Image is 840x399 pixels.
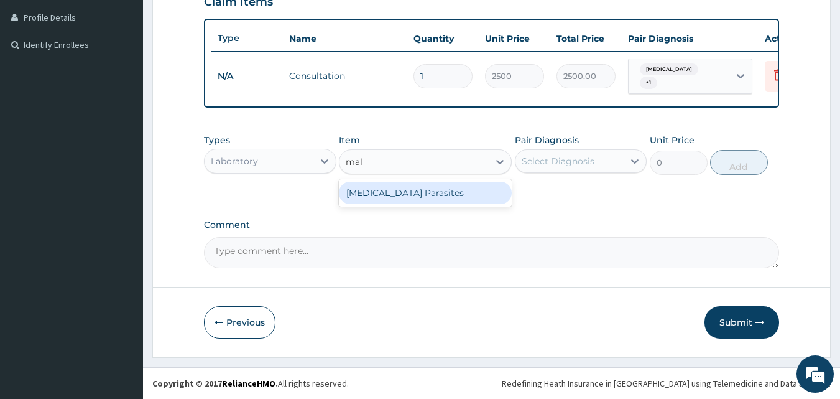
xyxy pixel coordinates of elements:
[339,134,360,146] label: Item
[211,155,258,167] div: Laboratory
[204,6,234,36] div: Minimize live chat window
[407,26,479,51] th: Quantity
[204,135,230,146] label: Types
[640,63,698,76] span: [MEDICAL_DATA]
[65,70,209,86] div: Chat with us now
[222,378,275,389] a: RelianceHMO
[23,62,50,93] img: d_794563401_company_1708531726252_794563401
[479,26,550,51] th: Unit Price
[710,150,768,175] button: Add
[622,26,759,51] th: Pair Diagnosis
[650,134,695,146] label: Unit Price
[339,182,512,204] div: [MEDICAL_DATA] Parasites
[204,306,275,339] button: Previous
[143,367,840,399] footer: All rights reserved.
[522,155,594,167] div: Select Diagnosis
[704,306,779,339] button: Submit
[640,77,657,89] span: + 1
[204,220,780,230] label: Comment
[211,65,283,88] td: N/A
[211,27,283,50] th: Type
[152,378,278,389] strong: Copyright © 2017 .
[550,26,622,51] th: Total Price
[6,266,237,310] textarea: Type your message and hit 'Enter'
[283,63,407,88] td: Consultation
[759,26,821,51] th: Actions
[283,26,407,51] th: Name
[502,377,831,390] div: Redefining Heath Insurance in [GEOGRAPHIC_DATA] using Telemedicine and Data Science!
[72,120,172,246] span: We're online!
[515,134,579,146] label: Pair Diagnosis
